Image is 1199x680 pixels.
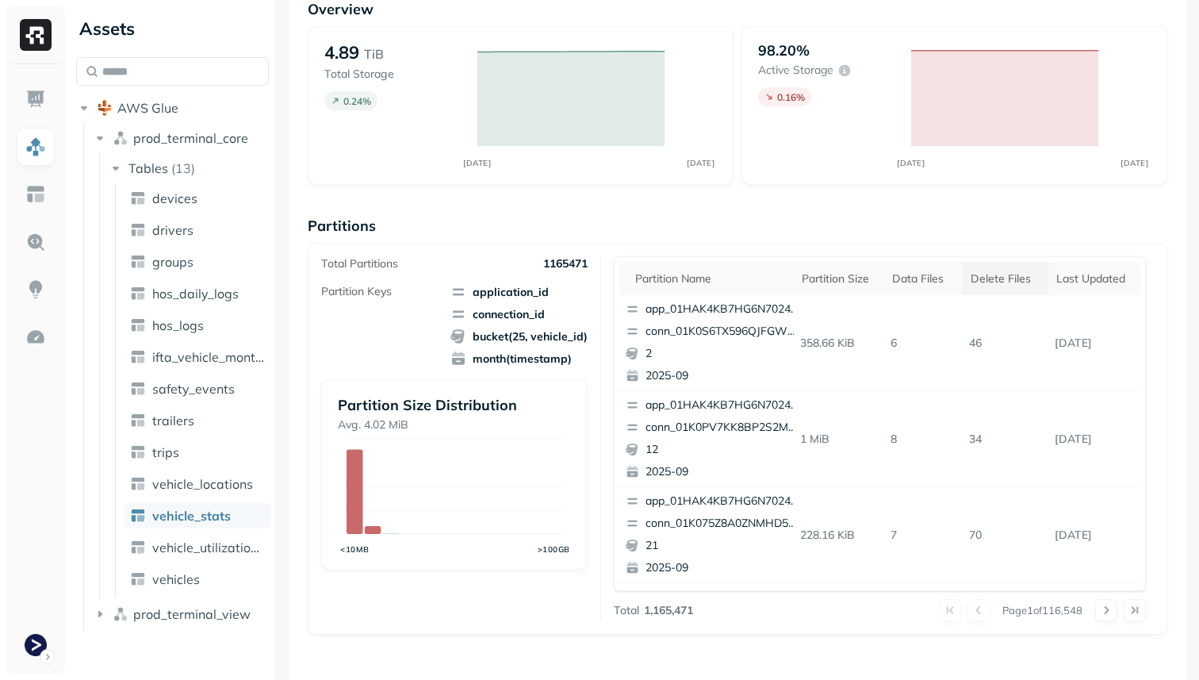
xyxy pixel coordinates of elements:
[324,67,462,82] p: Total Storage
[1048,521,1140,549] p: Sep 9, 2025
[152,540,265,555] span: vehicle_utilization_day
[645,494,799,509] p: app_01HAK4KB7HG6N7024210G3S8D5
[130,349,146,365] img: table
[113,606,128,622] img: namespace
[794,329,885,357] p: 358.66 KiB
[130,413,146,428] img: table
[645,560,799,576] p: 2025-09
[133,130,248,146] span: prod_terminal_core
[117,100,178,116] span: AWS Glue
[130,508,146,524] img: table
[124,567,271,592] a: vehicles
[645,420,799,436] p: conn_01K0PV7KK8BP2S2MWVDGAC359D
[884,329,963,357] p: 6
[892,271,955,286] div: Data Files
[124,313,271,338] a: hos_logs
[108,156,270,181] button: Tables(13)
[338,417,571,432] p: Avg. 4.02 MiB
[124,281,271,306] a: hos_daily_logs
[619,487,806,582] button: app_01HAK4KB7HG6N7024210G3S8D5conn_01K075Z8A0ZNMHD5YCMT9PGEGB212025-09
[688,158,715,167] tspan: [DATE]
[619,295,806,390] button: app_01HAK4KB7HG6N7024210G3S8D5conn_01K0S6TX596QJFGWB04EPT6WBT22025-09
[76,16,269,41] div: Assets
[25,232,46,252] img: Query Explorer
[645,346,799,362] p: 2
[338,396,571,414] p: Partition Size Distribution
[124,376,271,401] a: safety_events
[152,190,197,206] span: devices
[124,249,271,275] a: groups
[124,535,271,560] a: vehicle_utilization_day
[450,306,588,322] span: connection_id
[124,440,271,465] a: trips
[758,63,833,78] p: Active storage
[450,284,588,300] span: application_id
[1048,329,1140,357] p: Sep 9, 2025
[25,279,46,300] img: Insights
[25,184,46,205] img: Asset Explorer
[645,398,799,413] p: app_01HAK4KB7HG6N7024210G3S8D5
[645,442,799,458] p: 12
[324,41,359,63] p: 4.89
[645,538,799,554] p: 21
[130,571,146,587] img: table
[614,603,639,618] p: Total
[152,286,239,302] span: hos_daily_logs
[543,256,588,271] p: 1165471
[308,217,1167,235] p: Partitions
[963,521,1048,549] p: 70
[97,100,113,116] img: root
[130,444,146,460] img: table
[130,190,146,206] img: table
[152,571,200,587] span: vehicles
[619,583,806,678] button: app_01HAK4KB7HG6N7024210G3S8D5conn_01K075Z8A0ZNMHD5YCMT9PGEGB182025-09
[645,324,799,340] p: conn_01K0S6TX596QJFGWB04EPT6WBT
[124,408,271,433] a: trailers
[92,125,270,151] button: prod_terminal_core
[450,351,588,367] span: month(timestamp)
[619,391,806,486] button: app_01HAK4KB7HG6N7024210G3S8D5conn_01K0PV7KK8BP2S2MWVDGAC359D122025-09
[802,271,877,286] div: Partition size
[152,508,231,524] span: vehicle_stats
[130,540,146,555] img: table
[130,476,146,492] img: table
[450,328,588,344] span: bucket(25, vehicle_id)
[130,286,146,302] img: table
[884,425,963,453] p: 8
[538,544,570,554] tspan: >100GB
[124,344,271,370] a: ifta_vehicle_months
[464,158,492,167] tspan: [DATE]
[152,413,194,428] span: trailers
[76,95,269,121] button: AWS Glue
[898,158,925,167] tspan: [DATE]
[794,521,885,549] p: 228.16 KiB
[1056,271,1132,286] div: Last updated
[343,95,371,107] p: 0.24 %
[152,254,193,270] span: groups
[152,381,235,397] span: safety_events
[963,329,1048,357] p: 46
[25,327,46,348] img: Optimization
[321,284,392,299] p: Partition Keys
[25,89,46,109] img: Dashboard
[645,516,799,532] p: conn_01K075Z8A0ZNMHD5YCMT9PGEGB
[1048,425,1140,453] p: Sep 9, 2025
[20,19,52,51] img: Ryft
[130,222,146,238] img: table
[884,521,963,549] p: 7
[321,256,398,271] p: Total Partitions
[794,425,885,453] p: 1 MiB
[124,503,271,528] a: vehicle_stats
[645,368,799,384] p: 2025-09
[130,254,146,270] img: table
[124,471,271,497] a: vehicle_locations
[130,317,146,333] img: table
[113,130,128,146] img: namespace
[25,136,46,157] img: Assets
[777,91,805,103] p: 0.16 %
[645,302,799,317] p: app_01HAK4KB7HG6N7024210G3S8D5
[92,601,270,627] button: prod_terminal_view
[25,634,47,656] img: Terminal
[635,271,786,286] div: Partition name
[152,444,179,460] span: trips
